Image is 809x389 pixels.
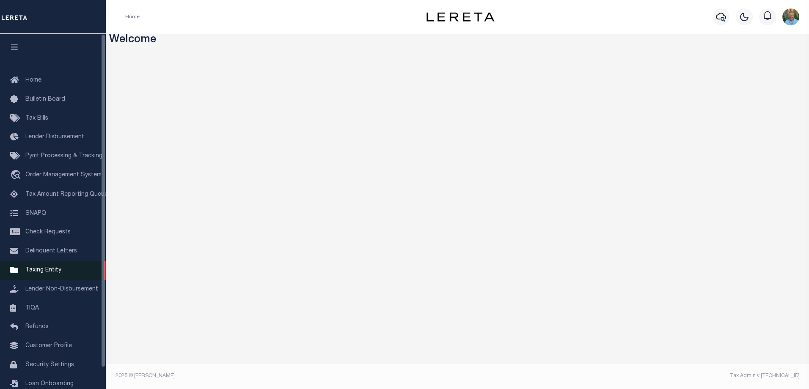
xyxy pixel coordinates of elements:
[109,34,806,47] h3: Welcome
[25,362,74,368] span: Security Settings
[427,12,494,22] img: logo-dark.svg
[109,372,458,380] div: 2025 © [PERSON_NAME].
[10,170,24,181] i: travel_explore
[25,115,48,121] span: Tax Bills
[25,153,102,159] span: Pymt Processing & Tracking
[25,286,98,292] span: Lender Non-Disbursement
[25,77,41,83] span: Home
[25,305,39,311] span: TIQA
[25,192,108,197] span: Tax Amount Reporting Queue
[25,267,61,273] span: Taxing Entity
[25,229,71,235] span: Check Requests
[464,372,800,380] div: Tax Admin v.[TECHNICAL_ID]
[25,172,102,178] span: Order Management System
[25,343,72,349] span: Customer Profile
[125,13,140,21] li: Home
[25,381,74,387] span: Loan Onboarding
[25,248,77,254] span: Delinquent Letters
[25,210,46,216] span: SNAPQ
[25,324,49,330] span: Refunds
[25,96,65,102] span: Bulletin Board
[25,134,84,140] span: Lender Disbursement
